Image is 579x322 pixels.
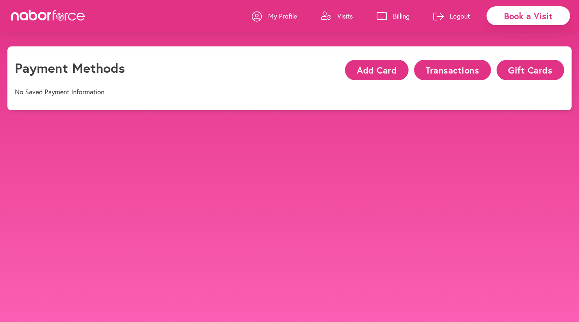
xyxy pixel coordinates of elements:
[268,12,297,20] p: My Profile
[377,5,410,27] a: Billing
[450,12,470,20] p: Logout
[497,60,564,80] button: Gift Cards
[337,12,353,20] p: Visits
[15,60,125,76] h1: Payment Methods
[414,60,491,80] button: Transactions
[433,5,470,27] a: Logout
[321,5,353,27] a: Visits
[15,88,104,96] p: No Saved Payment Information
[252,5,297,27] a: My Profile
[491,66,564,73] a: Gift Cards
[409,66,491,73] a: Transactions
[487,6,570,25] div: Book a Visit
[393,12,410,20] p: Billing
[345,60,408,80] button: Add Card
